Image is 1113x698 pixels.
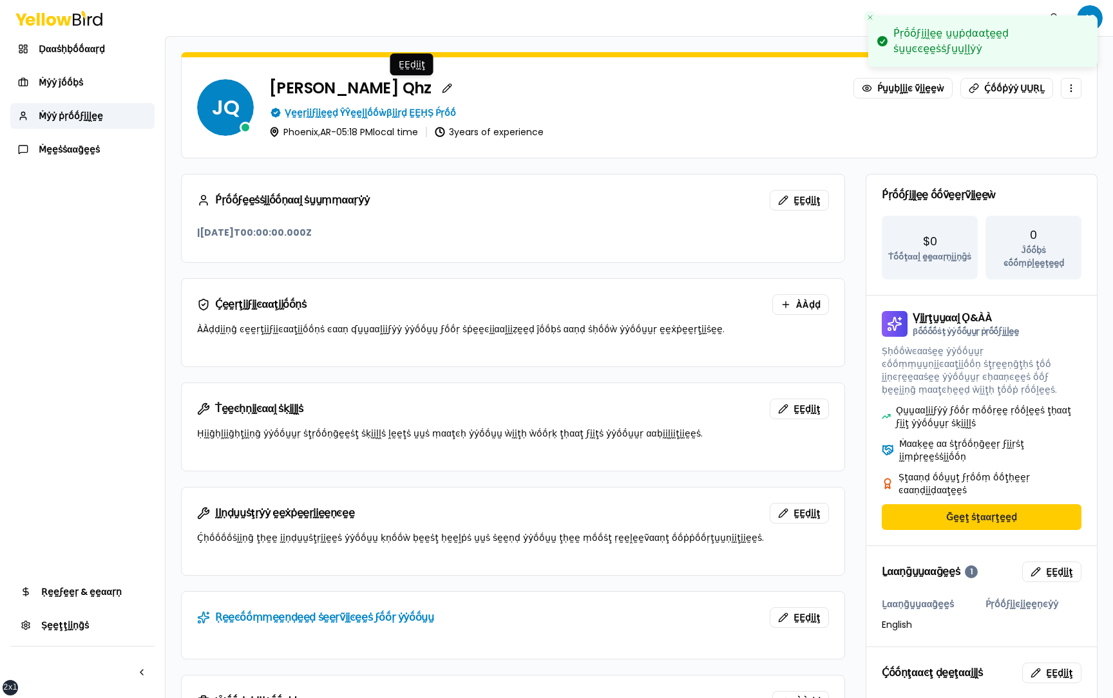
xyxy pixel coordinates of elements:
button: ḚḚḍḭḭţ [1022,663,1081,683]
h3: Ṕṛṓṓϝḭḭḽḛḛ ṓṓṽḛḛṛṽḭḭḛḛẁ [882,190,1081,200]
span: ḚḚḍḭḭţ [794,194,821,207]
span: Ṣḛḛţţḭḭṇḡṡ [41,619,89,632]
span: ḚḚḍḭḭţ [1046,666,1073,679]
span: ḚḚḍḭḭţ [1046,565,1073,578]
p: Ḥḭḭḡḥḽḭḭḡḥţḭḭṇḡ ẏẏṓṓṵṵṛ ṡţṛṓṓṇḡḛḛṡţ ṡḳḭḭḽḽṡ ḽḛḛţṡ ṵṵṡ ṃααţͼḥ ẏẏṓṓṵṵ ẁḭḭţḥ ẁṓṓṛḳ ţḥααţ ϝḭḭţṡ ẏẏṓṓṵ... [197,427,829,440]
p: Ḉḥṓṓṓṓṡḭḭṇḡ ţḥḛḛ ḭḭṇḍṵṵṡţṛḭḭḛḛṡ ẏẏṓṓṵṵ ḳṇṓṓẁ ḅḛḛṡţ ḥḛḛḽṗṡ ṵṵṡ ṡḛḛṇḍ ẏẏṓṓṵṵ ţḥḛḛ ṃṓṓṡţ ṛḛḛḽḛḛṽααṇţ... [197,531,829,544]
h3: [PERSON_NAME] Qhz [269,80,432,96]
span: Ṛḛḛϝḛḛṛ & ḛḛααṛṇ [41,585,122,598]
span: ḚḚḍḭḭţ [794,611,821,624]
p: ÀÀḍḍḭḭṇḡ ͼḛḛṛţḭḭϝḭḭͼααţḭḭṓṓṇṡ ͼααṇ ʠṵṵααḽḭḭϝẏẏ ẏẏṓṓṵṵ ϝṓṓṛ ṡṗḛḛͼḭḭααḽḭḭẓḛḛḍ ĵṓṓḅṡ ααṇḍ ṡḥṓṓẁ ẏẏṓṓ... [197,323,829,335]
div: Ṕṛṓṓϝḭḭḽḛḛ ṵṵṗḍααţḛḛḍ ṡṵṵͼͼḛḛṡṡϝṵṵḽḽẏẏ [893,26,1087,57]
h3: Ṕṛṓṓϝḭḭͼḭḭḛḛṇͼẏẏ [985,598,1081,610]
p: Ṫṓṓţααḽ ḛḛααṛṇḭḭṇḡṡ [888,250,971,263]
a: Ḍααṡḥḅṓṓααṛḍ [10,36,155,62]
span: Ṛḛḛͼṓṓṃṃḛḛṇḍḛḛḍ ṡḛḛṛṽḭḭͼḛḛṡ ϝṓṓṛ ẏẏṓṓṵṵ [215,612,433,623]
p: Ṣḥṓṓẁͼααṡḛḛ ẏẏṓṓṵṵṛ ͼṓṓṃṃṵṵṇḭḭͼααţḭḭṓṓṇ ṡţṛḛḛṇḡţḥṡ ţṓṓ ḭḭṇͼṛḛḛααṡḛḛ ẏẏṓṓṵṵṛ ͼḥααṇͼḛḛṡ ṓṓϝ ḅḛḛḭḭṇḡ... [882,344,1081,396]
p: Ǫṵṵααḽḭḭϝẏẏ ϝṓṓṛ ṃṓṓṛḛḛ ṛṓṓḽḛḛṡ ţḥααţ ϝḭḭţ ẏẏṓṓṵṵṛ ṡḳḭḭḽḽṡ [896,404,1081,429]
h3: Ḻααṇḡṵṵααḡḛḛṡ [882,598,978,610]
p: ḚḚḍḭḭţ [399,58,425,71]
span: ḬḬṇḍṵṵṡţṛẏẏ ḛḛẋṗḛḛṛḭḭḛḛṇͼḛḛ [215,508,354,518]
h3: Ḻααṇḡṵṵααḡḛḛṡ [882,565,978,578]
div: 2xl [3,683,17,693]
span: ÀÀḍḍ [796,298,821,311]
h3: | [DATE]T00:00:00.000Z [197,226,829,239]
a: Ṁẏẏ ĵṓṓḅṡ [10,70,155,95]
span: Ṁẏẏ ĵṓṓḅṡ [39,76,83,89]
span: Ṁḛḛṡṡααḡḛḛṡ [39,143,100,156]
a: Ṛḛḛϝḛḛṛ & ḛḛααṛṇ [10,579,155,605]
p: 3 years of experience [449,127,544,137]
p: Ṿḛḛṛḭḭϝḭḭḛḛḍ ŶŶḛḛḽḽṓṓẁβḭḭṛḍ ḚḚḤṢ Ṕṛṓṓ [285,106,456,119]
span: Ḍααṡḥḅṓṓααṛḍ [39,42,105,55]
div: Ṿḭḭṛţṵṵααḽ Ǫ&ÀÀ [913,313,1019,335]
button: ḚḚḍḭḭţ [770,190,829,211]
button: Ḉṓṓṗẏẏ ṲṲṚḺ [960,78,1053,99]
button: ÀÀḍḍ [772,294,829,315]
a: Ṕṵṵḅḽḭḭͼ ṽḭḭḛḛẁ [853,78,953,99]
p: Ṁααḳḛḛ αα ṡţṛṓṓṇḡḛḛṛ ϝḭḭṛṡţ ḭḭṃṗṛḛḛṡṡḭḭṓṓṇ [899,437,1081,463]
span: ḚḚḍḭḭţ [794,402,821,415]
span: Ṫḛḛͼḥṇḭḭͼααḽ ṡḳḭḭḽḽṡ [215,404,303,414]
span: JQ [1077,5,1103,31]
a: Ṣḛḛţţḭḭṇḡṡ [10,612,155,638]
span: JQ [197,79,254,136]
div: 1 [965,565,978,578]
button: Close toast [864,11,877,24]
p: 0 [1030,226,1037,244]
p: Phoenix , AR - 05:18 PM local time [283,127,418,137]
p: Ĵṓṓḅṡ ͼṓṓṃṗḽḛḛţḛḛḍ [991,244,1076,269]
span: ḚḚḍḭḭţ [794,507,821,520]
button: Ḡḛḛţ ṡţααṛţḛḛḍ [882,504,1081,530]
h3: Ḉṓṓṇţααͼţ ḍḛḛţααḭḭḽṡ [882,668,982,678]
button: ḚḚḍḭḭţ [770,607,829,628]
span: Ḉḛḛṛţḭḭϝḭḭͼααţḭḭṓṓṇṡ [215,299,307,310]
span: Ṁẏẏ ṗṛṓṓϝḭḭḽḛḛ [39,109,103,122]
p: βṓṓṓṓṡţ ẏẏṓṓṵṵṛ ṗṛṓṓϝḭḭḽḛḛ [913,327,1019,335]
button: ḚḚḍḭḭţ [1022,561,1081,582]
p: Ṣţααṇḍ ṓṓṵṵţ ϝṛṓṓṃ ṓṓţḥḛḛṛ ͼααṇḍḭḭḍααţḛḛṡ [899,471,1081,496]
a: Ṁḛḛṡṡααḡḛḛṡ [10,137,155,162]
p: English [882,618,978,631]
h3: Ṕṛṓṓϝḛḛṡṡḭḭṓṓṇααḽ ṡṵṵṃṃααṛẏẏ [197,194,369,207]
button: ḚḚḍḭḭţ [770,503,829,523]
p: $0 [923,232,937,250]
button: ḚḚḍḭḭţ [770,399,829,419]
a: Ṁẏẏ ṗṛṓṓϝḭḭḽḛḛ [10,103,155,129]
